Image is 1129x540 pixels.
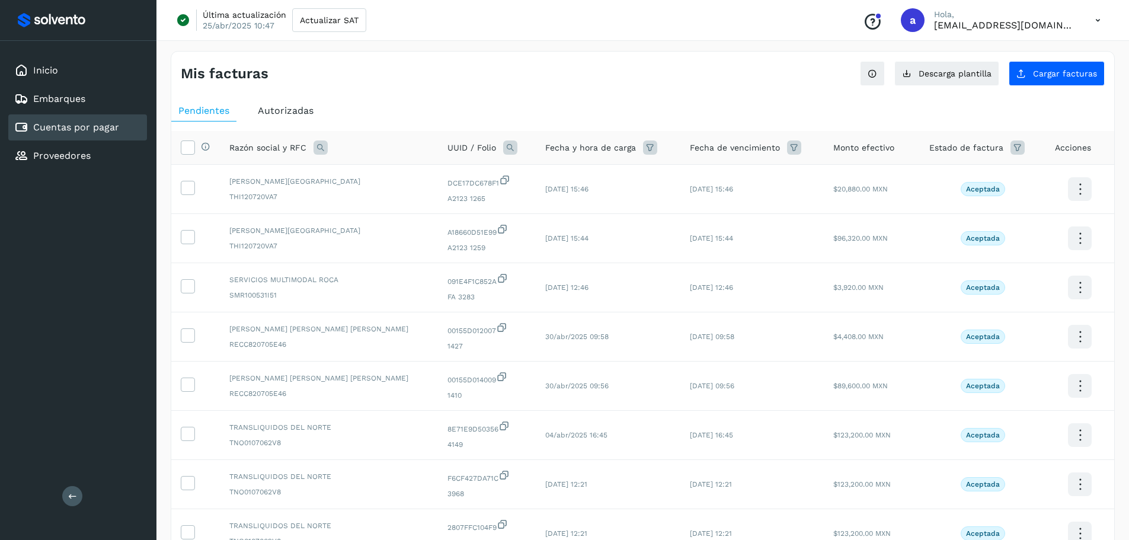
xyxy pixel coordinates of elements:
span: Estado de factura [929,142,1003,154]
a: Cuentas por pagar [33,122,119,133]
span: Acciones [1055,142,1091,154]
span: F6CF427DA71C [447,469,526,484]
div: Cuentas por pagar [8,114,147,140]
span: [DATE] 16:45 [690,431,733,439]
span: A18660D51E99 [447,223,526,238]
span: 2807FFC104F9 [447,519,526,533]
span: [DATE] 15:44 [690,234,733,242]
span: Cargar facturas [1033,69,1097,78]
p: 25/abr/2025 10:47 [203,20,274,31]
span: $4,408.00 MXN [833,333,884,341]
span: [DATE] 12:46 [690,283,733,292]
span: 8E71E9D50356 [447,420,526,434]
span: THI120720VA7 [229,191,428,202]
span: RECC820705E46 [229,388,428,399]
span: Monto efectivo [833,142,894,154]
span: [DATE] 12:21 [690,529,732,538]
span: 00155D012007 [447,322,526,336]
p: Aceptada [966,234,1000,242]
div: Embarques [8,86,147,112]
span: [DATE] 12:21 [545,480,587,488]
span: [DATE] 12:46 [545,283,589,292]
span: $20,880.00 MXN [833,185,888,193]
span: Actualizar SAT [300,16,359,24]
span: 04/abr/2025 16:45 [545,431,607,439]
span: Razón social y RFC [229,142,306,154]
span: $123,200.00 MXN [833,431,891,439]
span: 00155D014009 [447,371,526,385]
span: Autorizadas [258,105,314,116]
a: Proveedores [33,150,91,161]
button: Cargar facturas [1009,61,1105,86]
span: 091E4F1C852A [447,273,526,287]
span: DCE17DC678F1 [447,174,526,188]
span: RECC820705E46 [229,339,428,350]
span: [DATE] 09:58 [690,333,734,341]
h4: Mis facturas [181,65,268,82]
span: TNO0107062V8 [229,437,428,448]
span: [DATE] 09:56 [690,382,734,390]
span: 30/abr/2025 09:56 [545,382,609,390]
span: [PERSON_NAME] [PERSON_NAME] [PERSON_NAME] [229,373,428,384]
p: Aceptada [966,185,1000,193]
p: Aceptada [966,333,1000,341]
span: A2123 1265 [447,193,526,204]
span: A2123 1259 [447,242,526,253]
span: TRANSLIQUIDOS DEL NORTE [229,471,428,482]
span: 30/abr/2025 09:58 [545,333,609,341]
span: Fecha y hora de carga [545,142,636,154]
div: Inicio [8,57,147,84]
button: Actualizar SAT [292,8,366,32]
span: Pendientes [178,105,229,116]
span: $3,920.00 MXN [833,283,884,292]
span: TRANSLIQUIDOS DEL NORTE [229,520,428,531]
p: Aceptada [966,382,1000,390]
span: [DATE] 12:21 [690,480,732,488]
span: $123,200.00 MXN [833,480,891,488]
span: THI120720VA7 [229,241,428,251]
span: [PERSON_NAME][GEOGRAPHIC_DATA] [229,225,428,236]
span: FA 3283 [447,292,526,302]
button: Descarga plantilla [894,61,999,86]
p: administracion@aplogistica.com [934,20,1076,31]
span: [DATE] 15:44 [545,234,589,242]
span: $89,600.00 MXN [833,382,888,390]
span: Fecha de vencimiento [690,142,780,154]
p: Aceptada [966,283,1000,292]
p: Aceptada [966,431,1000,439]
span: $123,200.00 MXN [833,529,891,538]
p: Hola, [934,9,1076,20]
span: TNO0107062V8 [229,487,428,497]
a: Inicio [33,65,58,76]
span: Descarga plantilla [919,69,992,78]
a: Embarques [33,93,85,104]
span: $96,320.00 MXN [833,234,888,242]
p: Aceptada [966,480,1000,488]
span: [DATE] 15:46 [690,185,733,193]
p: Última actualización [203,9,286,20]
span: TRANSLIQUIDOS DEL NORTE [229,422,428,433]
span: [DATE] 12:21 [545,529,587,538]
span: 1427 [447,341,526,352]
div: Proveedores [8,143,147,169]
span: SERVICIOS MULTIMODAL ROCA [229,274,428,285]
span: [PERSON_NAME] [PERSON_NAME] [PERSON_NAME] [229,324,428,334]
span: UUID / Folio [447,142,496,154]
span: [DATE] 15:46 [545,185,589,193]
span: 4149 [447,439,526,450]
span: [PERSON_NAME][GEOGRAPHIC_DATA] [229,176,428,187]
span: 3968 [447,488,526,499]
span: 1410 [447,390,526,401]
p: Aceptada [966,529,1000,538]
span: SMR100531I51 [229,290,428,301]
